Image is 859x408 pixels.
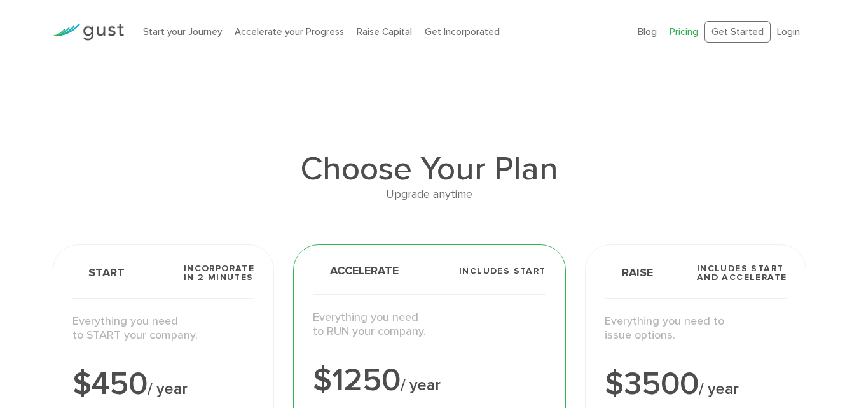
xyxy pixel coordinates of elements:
[184,264,254,282] span: Incorporate in 2 Minutes
[313,265,399,277] span: Accelerate
[143,26,222,38] a: Start your Journey
[777,26,800,38] a: Login
[401,376,441,395] span: / year
[699,379,739,398] span: / year
[53,153,807,186] h1: Choose Your Plan
[605,314,787,343] p: Everything you need to issue options.
[670,26,698,38] a: Pricing
[53,24,124,41] img: Gust Logo
[697,264,787,282] span: Includes START and ACCELERATE
[313,365,546,397] div: $1250
[235,26,344,38] a: Accelerate your Progress
[425,26,500,38] a: Get Incorporated
[72,266,125,279] span: Start
[605,266,653,279] span: Raise
[313,311,546,339] p: Everything you need to RUN your company.
[704,21,771,43] a: Get Started
[72,369,255,400] div: $450
[459,267,546,276] span: Includes START
[638,26,657,38] a: Blog
[53,186,807,204] div: Upgrade anytime
[357,26,412,38] a: Raise Capital
[605,369,787,400] div: $3500
[72,314,255,343] p: Everything you need to START your company.
[148,379,188,398] span: / year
